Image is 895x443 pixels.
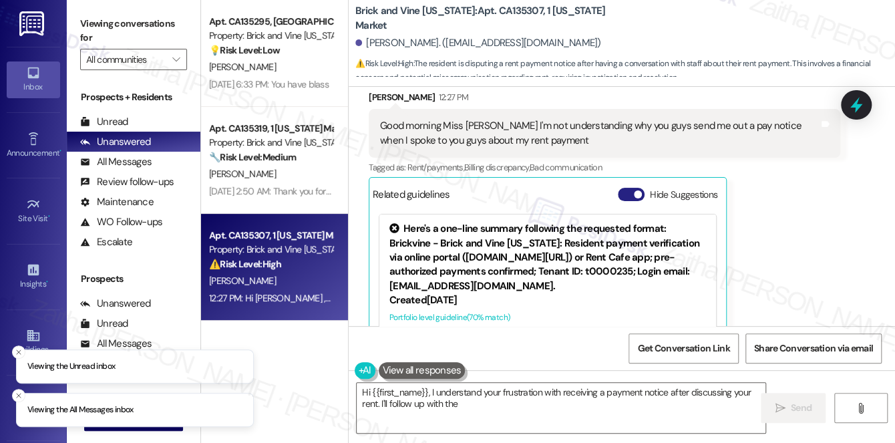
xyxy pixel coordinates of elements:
[856,403,866,414] i: 
[80,115,128,129] div: Unread
[637,341,729,355] span: Get Conversation Link
[355,58,413,69] strong: ⚠️ Risk Level: High
[435,90,469,104] div: 12:27 PM
[7,193,60,229] a: Site Visit •
[80,215,162,229] div: WO Follow-ups
[80,337,152,351] div: All Messages
[754,341,873,355] span: Share Conversation via email
[389,293,706,307] div: Created [DATE]
[80,175,174,189] div: Review follow-ups
[389,222,706,293] div: Here's a one-line summary following the requested format: Brickvine - Brick and Vine [US_STATE]: ...
[80,13,187,49] label: Viewing conversations for
[19,11,47,36] img: ResiDesk Logo
[59,146,61,156] span: •
[27,361,115,373] p: Viewing the Unread inbox
[407,162,464,173] span: Rent/payments ,
[46,277,48,287] span: •
[80,235,132,249] div: Escalate
[380,119,819,148] div: Good morning Miss [PERSON_NAME] I'm not understanding why you guys send me out a pay notice when ...
[355,4,622,33] b: Brick and Vine [US_STATE]: Apt. CA135307, 1 [US_STATE] Market
[27,404,134,416] p: Viewing the All Messages inbox
[209,15,333,29] div: Apt. CA135295, [GEOGRAPHIC_DATA][US_STATE]
[745,333,882,363] button: Share Conversation via email
[464,162,530,173] span: Billing discrepancy ,
[629,333,738,363] button: Get Conversation Link
[209,151,296,163] strong: 🔧 Risk Level: Medium
[7,390,60,426] a: Leads
[791,401,812,415] span: Send
[80,195,154,209] div: Maintenance
[80,317,128,331] div: Unread
[7,324,60,360] a: Buildings
[209,258,281,270] strong: ⚠️ Risk Level: High
[209,168,276,180] span: [PERSON_NAME]
[775,403,785,414] i: 
[86,49,166,70] input: All communities
[389,311,706,325] div: Portfolio level guideline ( 70 % match)
[12,389,25,402] button: Close toast
[209,229,333,243] div: Apt. CA135307, 1 [US_STATE] Market
[209,29,333,43] div: Property: Brick and Vine [US_STATE]
[355,36,601,50] div: [PERSON_NAME]. ([EMAIL_ADDRESS][DOMAIN_NAME])
[172,54,180,65] i: 
[67,272,200,286] div: Prospects
[7,61,60,98] a: Inbox
[7,259,60,295] a: Insights •
[67,90,200,104] div: Prospects + Residents
[355,57,895,86] span: : The resident is disputing a rent payment notice after having a conversation with staff about th...
[80,135,151,149] div: Unanswered
[357,383,765,433] textarea: Hi {{first_name}}, I understand your frustration with receiving a payment notice after discussing...
[530,162,602,173] span: Bad communication
[650,188,717,202] label: Hide Suggestions
[369,90,840,109] div: [PERSON_NAME]
[48,212,50,221] span: •
[369,158,840,177] div: Tagged as:
[209,78,329,90] div: [DATE] 6:33 PM: You have blass
[80,155,152,169] div: All Messages
[209,44,280,56] strong: 💡 Risk Level: Low
[761,393,826,423] button: Send
[209,136,333,150] div: Property: Brick and Vine [US_STATE]
[209,61,276,73] span: [PERSON_NAME]
[373,188,450,207] div: Related guidelines
[209,243,333,257] div: Property: Brick and Vine [US_STATE]
[12,345,25,359] button: Close toast
[209,275,276,287] span: [PERSON_NAME]
[209,122,333,136] div: Apt. CA135319, 1 [US_STATE] Market
[80,297,151,311] div: Unanswered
